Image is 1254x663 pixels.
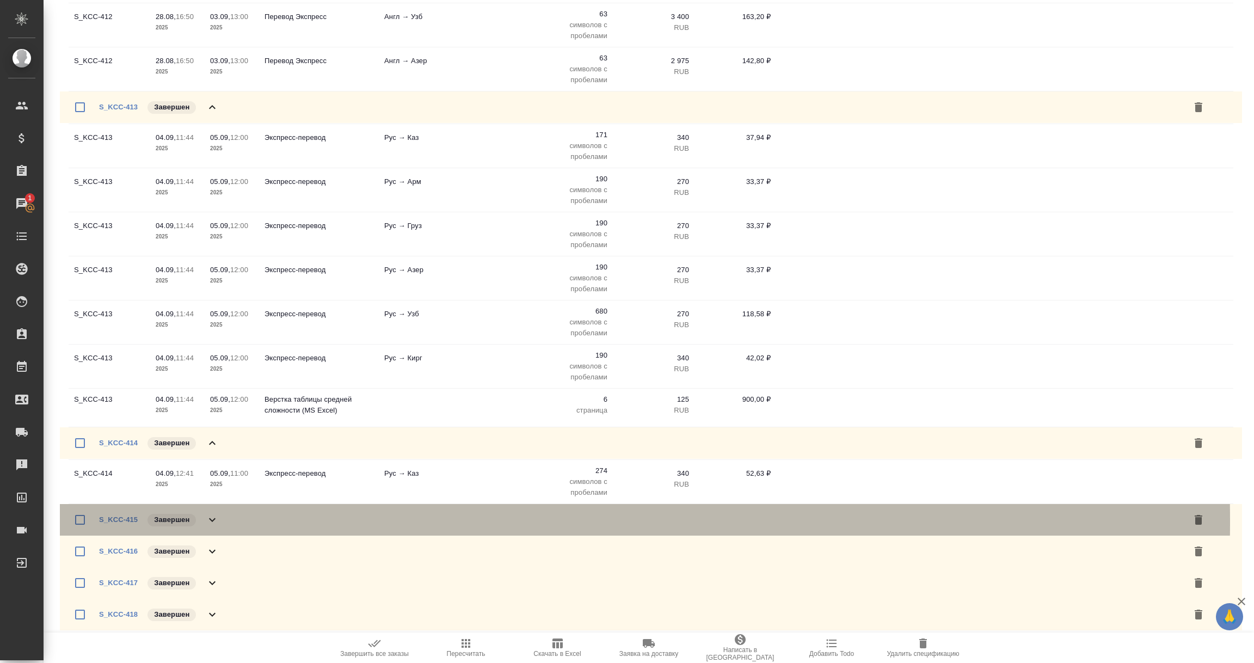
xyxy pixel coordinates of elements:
td: Рус → Узб [379,303,439,341]
p: 04.09, [156,354,176,362]
p: 125 [618,394,689,405]
td: S_KCC-412 [69,6,150,44]
td: Рус → Груз [379,215,439,253]
div: S_KCC-413Завершен [60,91,1242,123]
span: Удалить спецификацию [887,650,959,658]
p: 63 [537,9,607,20]
p: 12:00 [230,177,248,186]
p: 340 [618,468,689,479]
a: S_KCC-418 [99,610,138,618]
button: Удалить спецификацию [877,633,969,663]
p: 171 [537,130,607,140]
p: 118,58 ₽ [700,309,771,320]
p: 900,00 ₽ [700,394,771,405]
p: 270 [618,176,689,187]
div: S_KCC-418Завершен [60,599,1242,630]
a: S_KCC-417 [99,579,138,587]
p: 11:44 [176,177,194,186]
p: 270 [618,309,689,320]
p: Экспресс-перевод [265,176,373,187]
p: 2025 [156,143,199,154]
td: Рус → Арм [379,171,439,209]
span: 1 [21,193,38,204]
p: 2025 [156,364,199,375]
p: 42,02 ₽ [700,353,771,364]
p: RUB [618,320,689,330]
button: Добавить Todo [786,633,877,663]
p: RUB [618,231,689,242]
p: 11:44 [176,133,194,142]
p: символов с пробелами [537,229,607,250]
div: S_KCC-414Завершен [60,427,1242,459]
p: Экспресс-перевод [265,220,373,231]
p: Завершен [154,609,189,620]
p: 2025 [210,364,254,375]
td: Рус → Каз [379,127,439,165]
span: Скачать в Excel [533,650,581,658]
p: 05.09, [210,469,230,477]
p: 2025 [210,405,254,416]
p: Завершен [154,546,189,557]
td: S_KCC-413 [69,389,150,427]
td: Рус → Каз [379,463,439,501]
p: 190 [537,174,607,185]
p: 2025 [156,187,199,198]
p: RUB [618,187,689,198]
p: 2025 [156,231,199,242]
p: 2025 [156,479,199,490]
p: 2025 [156,275,199,286]
td: S_KCC-413 [69,171,150,209]
p: 05.09, [210,177,230,186]
p: 12:00 [230,266,248,274]
p: 3 400 [618,11,689,22]
p: символов с пробелами [537,64,607,85]
p: Экспресс-перевод [265,132,373,143]
td: S_KCC-413 [69,303,150,341]
p: 16:50 [176,57,194,65]
p: 16:50 [176,13,194,21]
p: 37,94 ₽ [700,132,771,143]
p: 12:00 [230,310,248,318]
p: Завершен [154,102,189,113]
p: символов с пробелами [537,476,607,498]
div: S_KCC-417Завершен [60,567,1242,599]
p: 52,63 ₽ [700,468,771,479]
p: 12:00 [230,395,248,403]
p: 33,37 ₽ [700,176,771,187]
p: 12:41 [176,469,194,477]
p: 63 [537,53,607,64]
p: 33,37 ₽ [700,265,771,275]
p: 190 [537,218,607,229]
p: 11:00 [230,469,248,477]
p: 13:00 [230,13,248,21]
p: 33,37 ₽ [700,220,771,231]
p: 05.09, [210,133,230,142]
p: 05.09, [210,310,230,318]
p: 11:44 [176,310,194,318]
a: S_KCC-416 [99,547,138,555]
button: Пересчитать [420,633,512,663]
p: 2025 [156,320,199,330]
p: 05.09, [210,266,230,274]
span: Завершить все заказы [340,650,409,658]
span: 🙏 [1220,605,1239,628]
p: 11:44 [176,354,194,362]
p: 270 [618,220,689,231]
a: 1 [3,190,41,217]
p: RUB [618,275,689,286]
p: 2025 [210,275,254,286]
p: 274 [537,465,607,476]
p: символов с пробелами [537,140,607,162]
p: символов с пробелами [537,361,607,383]
p: символов с пробелами [537,317,607,339]
span: Заявка на доставку [619,650,678,658]
p: RUB [618,405,689,416]
p: 11:44 [176,266,194,274]
p: символов с пробелами [537,20,607,41]
p: 2025 [210,187,254,198]
td: Англ → Узб [379,6,439,44]
p: 2025 [210,320,254,330]
p: 04.09, [156,133,176,142]
p: Экспресс-перевод [265,353,373,364]
button: Заявка на доставку [603,633,694,663]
